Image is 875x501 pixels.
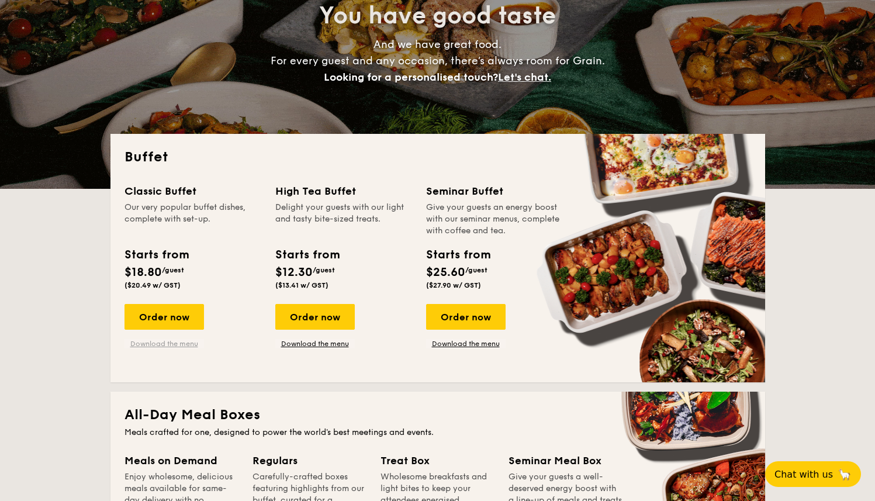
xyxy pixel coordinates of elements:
[124,148,751,167] h2: Buffet
[426,183,563,199] div: Seminar Buffet
[124,304,204,330] div: Order now
[426,339,506,348] a: Download the menu
[275,281,328,289] span: ($13.41 w/ GST)
[253,452,366,469] div: Regulars
[124,452,238,469] div: Meals on Demand
[124,202,261,237] div: Our very popular buffet dishes, complete with set-up.
[774,469,833,480] span: Chat with us
[124,246,188,264] div: Starts from
[162,266,184,274] span: /guest
[275,202,412,237] div: Delight your guests with our light and tasty bite-sized treats.
[124,427,751,438] div: Meals crafted for one, designed to power the world's best meetings and events.
[498,71,551,84] span: Let's chat.
[271,38,605,84] span: And we have great food. For every guest and any occasion, there’s always room for Grain.
[426,246,490,264] div: Starts from
[426,265,465,279] span: $25.60
[426,304,506,330] div: Order now
[319,2,556,30] span: You have good taste
[765,461,861,487] button: Chat with us🦙
[838,468,852,481] span: 🦙
[275,246,339,264] div: Starts from
[313,266,335,274] span: /guest
[275,183,412,199] div: High Tea Buffet
[124,265,162,279] span: $18.80
[275,265,313,279] span: $12.30
[426,281,481,289] span: ($27.90 w/ GST)
[509,452,622,469] div: Seminar Meal Box
[124,339,204,348] a: Download the menu
[426,202,563,237] div: Give your guests an energy boost with our seminar menus, complete with coffee and tea.
[275,339,355,348] a: Download the menu
[465,266,487,274] span: /guest
[324,71,498,84] span: Looking for a personalised touch?
[275,304,355,330] div: Order now
[381,452,494,469] div: Treat Box
[124,183,261,199] div: Classic Buffet
[124,281,181,289] span: ($20.49 w/ GST)
[124,406,751,424] h2: All-Day Meal Boxes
